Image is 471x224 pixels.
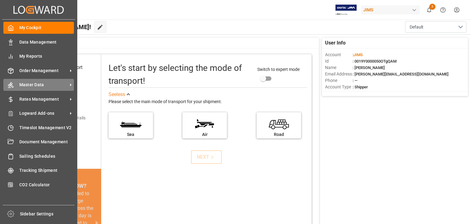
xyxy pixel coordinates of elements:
[405,21,466,33] button: open menu
[325,71,353,77] span: Email Address
[353,78,358,83] span: : —
[325,39,346,47] span: User Info
[109,62,251,87] div: Let's start by selecting the mode of transport!
[19,96,68,102] span: Rates Management
[19,139,74,145] span: Document Management
[3,150,74,162] a: Sailing Schedules
[260,131,298,138] div: Road
[19,53,74,60] span: My Reports
[361,6,420,14] div: JIMS
[197,153,216,161] div: NEXT
[3,179,74,191] a: CO2 Calculator
[3,164,74,176] a: Tracking Shipment
[325,77,353,84] span: Phone
[19,125,74,131] span: Timeslot Management V2
[3,122,74,133] a: Timeslot Management V2
[353,65,385,70] span: : [PERSON_NAME]
[335,5,357,15] img: Exertis%20JAM%20-%20Email%20Logo.jpg_1722504956.jpg
[422,3,436,17] button: show 2 new notifications
[325,84,353,90] span: Account Type
[353,72,449,76] span: : [PERSON_NAME][EMAIL_ADDRESS][DOMAIN_NAME]
[353,85,368,89] span: : Shipper
[20,211,75,217] span: Sidebar Settings
[19,68,68,74] span: Order Management
[191,150,222,164] button: NEXT
[3,50,74,62] a: My Reports
[25,21,91,33] span: Hello [PERSON_NAME]!
[325,64,353,71] span: Name
[109,98,307,106] div: Please select the main mode of transport for your shipment.
[47,115,86,121] div: Add shipping details
[353,52,363,57] span: :
[353,59,396,64] span: : 0019Y0000050OTgQAM
[3,36,74,48] a: Data Management
[19,82,68,88] span: Master Data
[19,153,74,160] span: Sailing Schedules
[436,3,450,17] button: Help Center
[257,67,300,72] span: Switch to expert mode
[361,4,422,16] button: JIMS
[3,22,74,34] a: My Cockpit
[19,182,74,188] span: CO2 Calculator
[429,4,435,10] span: 2
[186,131,224,138] div: Air
[19,39,74,45] span: Data Management
[109,91,125,98] div: See less
[325,52,353,58] span: Account
[19,25,74,31] span: My Cockpit
[19,167,74,174] span: Tracking Shipment
[112,131,150,138] div: Sea
[19,110,68,117] span: Logward Add-ons
[3,136,74,148] a: Document Management
[325,58,353,64] span: Id
[410,24,423,30] span: Default
[354,52,363,57] span: JIMS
